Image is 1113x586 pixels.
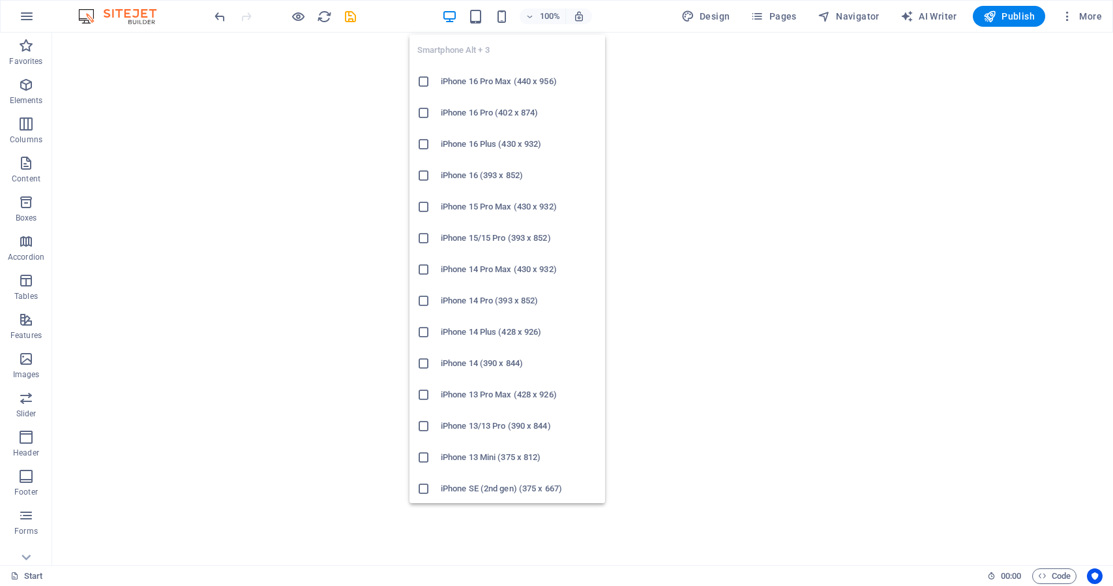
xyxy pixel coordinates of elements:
[10,568,43,584] a: Click to cancel selection. Double-click to open Pages
[290,8,306,24] button: Click here to leave preview mode and continue editing
[13,369,40,380] p: Images
[13,448,39,458] p: Header
[441,387,597,403] h6: iPhone 13 Pro Max (428 x 926)
[10,330,42,341] p: Features
[895,6,962,27] button: AI Writer
[14,291,38,301] p: Tables
[317,9,332,24] i: Reload page
[343,9,358,24] i: Save (Ctrl+S)
[539,8,560,24] h6: 100%
[973,6,1045,27] button: Publish
[676,6,735,27] div: Design (Ctrl+Alt+Y)
[441,199,597,215] h6: iPhone 15 Pro Max (430 x 932)
[342,8,358,24] button: save
[12,174,40,184] p: Content
[987,568,1022,584] h6: Session time
[441,74,597,89] h6: iPhone 16 Pro Max (440 x 956)
[14,487,38,497] p: Footer
[900,10,957,23] span: AI Writer
[441,356,597,371] h6: iPhone 14 (390 x 844)
[10,134,42,145] p: Columns
[75,8,173,24] img: Editor Logo
[441,105,597,121] h6: iPhone 16 Pro (402 x 874)
[441,262,597,277] h6: iPhone 14 Pro Max (430 x 932)
[8,252,44,262] p: Accordion
[1061,10,1102,23] span: More
[441,324,597,340] h6: iPhone 14 Plus (428 x 926)
[818,10,880,23] span: Navigator
[16,213,37,223] p: Boxes
[812,6,885,27] button: Navigator
[1010,571,1012,581] span: :
[212,8,228,24] button: undo
[316,8,332,24] button: reload
[676,6,735,27] button: Design
[520,8,566,24] button: 100%
[681,10,730,23] span: Design
[213,9,228,24] i: Undo: Change colors (Ctrl+Z)
[441,230,597,246] h6: iPhone 15/15 Pro (393 x 852)
[14,526,38,536] p: Forms
[1032,568,1076,584] button: Code
[1056,6,1107,27] button: More
[441,450,597,465] h6: iPhone 13 Mini (375 x 812)
[441,136,597,152] h6: iPhone 16 Plus (430 x 932)
[16,409,37,419] p: Slider
[441,418,597,434] h6: iPhone 13/13 Pro (390 x 844)
[441,481,597,497] h6: iPhone SE (2nd gen) (375 x 667)
[1038,568,1071,584] span: Code
[1001,568,1021,584] span: 00 00
[441,293,597,309] h6: iPhone 14 Pro (393 x 852)
[10,95,43,106] p: Elements
[441,168,597,183] h6: iPhone 16 (393 x 852)
[573,10,585,22] i: On resize automatically adjust zoom level to fit chosen device.
[1087,568,1103,584] button: Usercentrics
[983,10,1035,23] span: Publish
[9,56,42,67] p: Favorites
[750,10,796,23] span: Pages
[745,6,801,27] button: Pages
